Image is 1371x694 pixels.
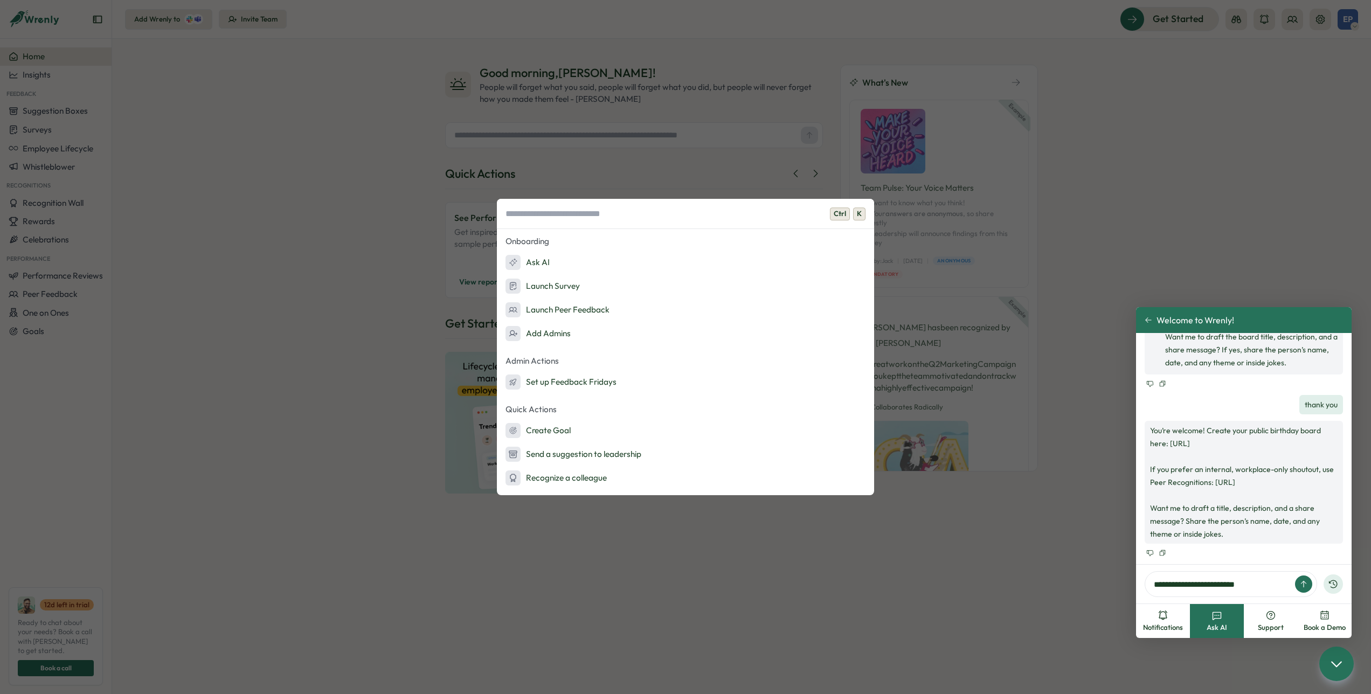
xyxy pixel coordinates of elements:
span: Notifications [1143,623,1183,633]
p: Onboarding [497,233,874,249]
span: Book a Demo [1304,623,1346,633]
p: Admin Actions [497,353,874,369]
button: Set up Feedback Fridays [497,371,874,393]
span: K [853,207,865,220]
button: Copy to clipboard [1158,379,1167,388]
button: Notifications [1136,604,1190,638]
span: Ask AI [1207,623,1227,633]
div: Create Goal [506,423,571,438]
p: Quick Actions [497,401,874,418]
div: Add Admins [506,326,571,341]
div: Ask AI [506,255,550,270]
p: You’re welcome! Create your public birthday board here: [URL] If you prefer an internal, workplac... [1150,424,1338,540]
p: thank you [1305,398,1338,411]
div: Send a suggestion to leadership [506,447,641,462]
div: Set up Feedback Fridays [506,374,617,390]
button: Add Admins [497,323,874,344]
span: Support [1258,623,1284,633]
button: Ask AI [1190,604,1244,638]
button: Welcome to Wrenly! [1145,315,1234,325]
button: Copy to clipboard [1158,548,1167,558]
button: Book a Demo [1298,604,1352,638]
span: Ctrl [830,207,850,220]
button: Ask AI [497,252,874,273]
button: Create Goal [497,420,874,441]
button: Launch Survey [497,275,874,297]
button: Recognize a colleague [497,467,874,489]
div: Launch Peer Feedback [506,302,610,317]
div: Recognize a colleague [506,470,607,485]
div: Launch Survey [506,279,580,294]
button: Send a suggestion to leadership [497,443,874,465]
button: Launch Peer Feedback [497,299,874,321]
span: Welcome to Wrenly! [1157,315,1234,325]
button: Support [1244,604,1298,638]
